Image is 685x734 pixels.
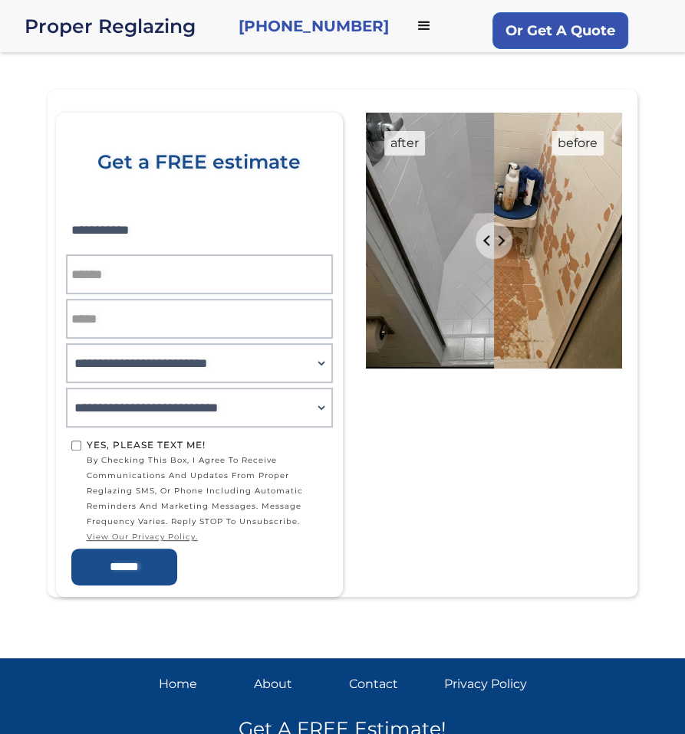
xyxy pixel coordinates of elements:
[71,441,81,451] input: Yes, Please text me!by checking this box, I agree to receive communications and updates from Prop...
[401,3,447,49] div: menu
[492,12,628,49] a: Or Get A Quote
[64,151,335,585] form: Home page form
[159,673,242,695] a: Home
[349,673,432,695] a: Contact
[254,673,337,695] a: About
[71,151,328,215] div: Get a FREE estimate
[444,673,527,695] a: Privacy Policy
[25,15,226,37] a: home
[87,437,328,453] div: Yes, Please text me!
[87,529,328,545] a: view our privacy policy.
[87,453,328,545] span: by checking this box, I agree to receive communications and updates from Proper Reglazing SMS, or...
[239,15,389,37] a: [PHONE_NUMBER]
[25,15,226,37] div: Proper Reglazing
